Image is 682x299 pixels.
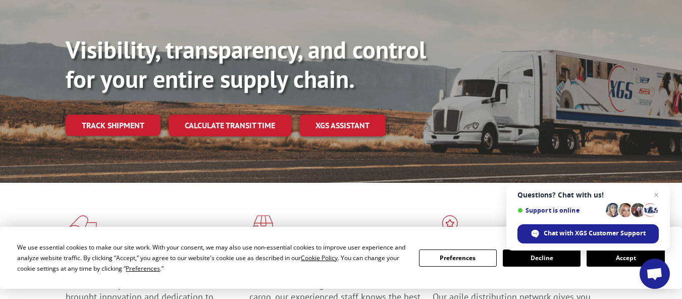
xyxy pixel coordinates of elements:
span: Cookie Policy [301,254,338,262]
span: Questions? Chat with us! [517,191,659,199]
div: Chat with XGS Customer Support [517,224,659,243]
img: xgs-icon-flagship-distribution-model-red [433,215,467,241]
a: XGS ASSISTANT [299,115,386,136]
img: xgs-icon-focused-on-flooring-red [249,215,273,241]
div: Open chat [640,259,670,289]
span: Close chat [650,189,662,201]
span: Preferences [126,264,160,273]
div: We use essential cookies to make our site work. With your consent, we may also use non-essential ... [17,242,406,274]
span: Chat with XGS Customer Support [544,229,646,238]
span: Support is online [517,207,602,214]
button: Decline [503,250,581,267]
button: Accept [587,250,664,267]
button: Preferences [419,250,497,267]
b: Visibility, transparency, and control for your entire supply chain. [66,34,426,94]
img: xgs-icon-total-supply-chain-intelligence-red [66,215,97,241]
a: Track shipment [66,115,161,136]
a: Calculate transit time [169,115,291,136]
